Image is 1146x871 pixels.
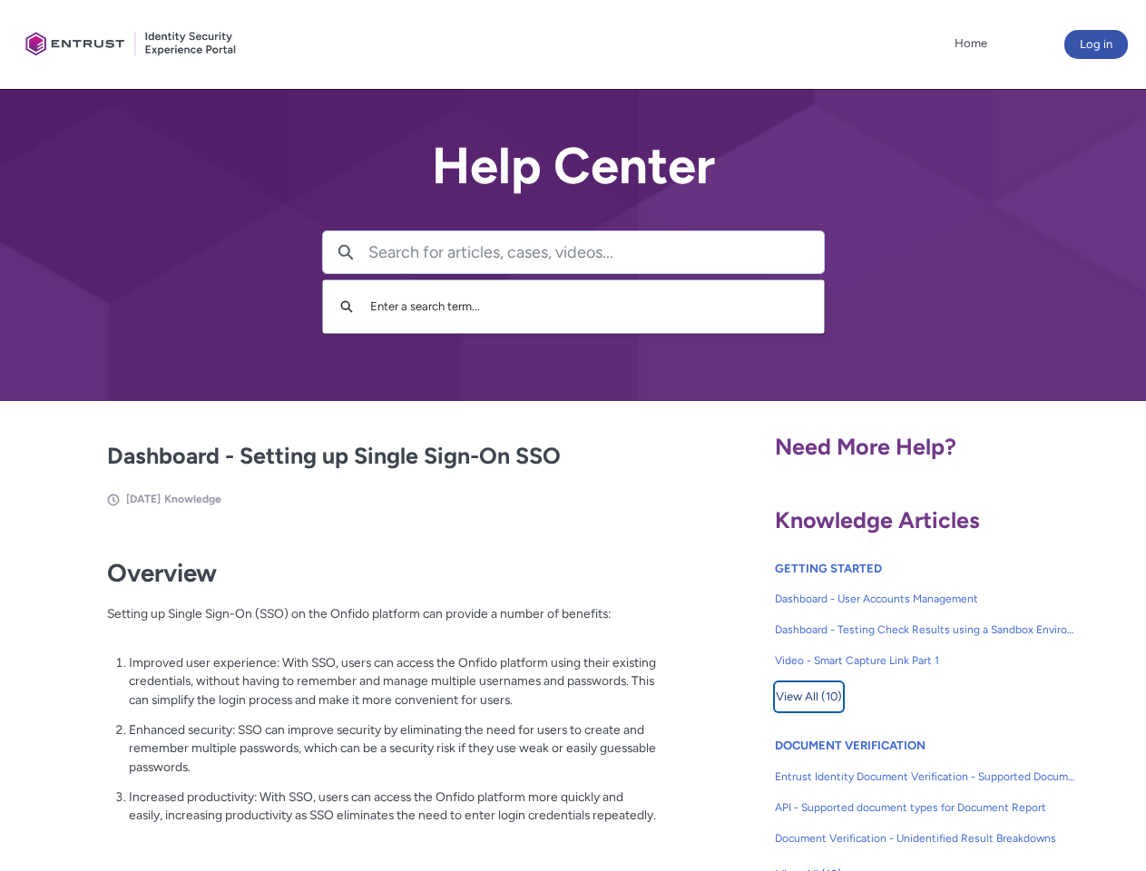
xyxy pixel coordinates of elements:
a: Video - Smart Capture Link Part 1 [775,645,1076,676]
p: Enhanced security: SSO can improve security by eliminating the need for users to create and remem... [129,720,657,777]
span: API - Supported document types for Document Report [775,799,1076,816]
span: Entrust Identity Document Verification - Supported Document type and size [775,768,1076,785]
span: Knowledge Articles [775,506,980,533]
span: [DATE] [126,493,161,505]
span: Video - Smart Capture Link Part 1 [775,652,1076,669]
span: Dashboard - Testing Check Results using a Sandbox Environment [775,621,1076,638]
p: Increased productivity: With SSO, users can access the Onfido platform more quickly and easily, i... [129,788,657,825]
span: Dashboard - User Accounts Management [775,591,1076,607]
span: Need More Help? [775,433,956,460]
button: Search [323,231,368,273]
li: Knowledge [164,491,221,507]
button: Search [332,289,361,324]
h2: Dashboard - Setting up Single Sign-On SSO [107,439,657,474]
a: API - Supported document types for Document Report [775,792,1076,823]
a: GETTING STARTED [775,562,882,575]
a: Document Verification - Unidentified Result Breakdowns [775,823,1076,854]
p: Setting up Single Sign-On (SSO) on the Onfido platform can provide a number of benefits: [107,604,657,641]
strong: Overview [107,558,217,588]
p: Improved user experience: With SSO, users can access the Onfido platform using their existing cre... [129,653,657,710]
input: Search for articles, cases, videos... [368,231,824,273]
span: Enter a search term... [370,299,480,313]
a: DOCUMENT VERIFICATION [775,739,926,752]
a: Dashboard - Testing Check Results using a Sandbox Environment [775,614,1076,645]
span: Document Verification - Unidentified Result Breakdowns [775,830,1076,847]
button: View All (10) [775,682,843,711]
h2: Help Center [322,138,825,194]
button: Log in [1064,30,1128,59]
a: Dashboard - User Accounts Management [775,583,1076,614]
a: Home [950,30,992,57]
a: Entrust Identity Document Verification - Supported Document type and size [775,761,1076,792]
span: View All (10) [776,683,842,710]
